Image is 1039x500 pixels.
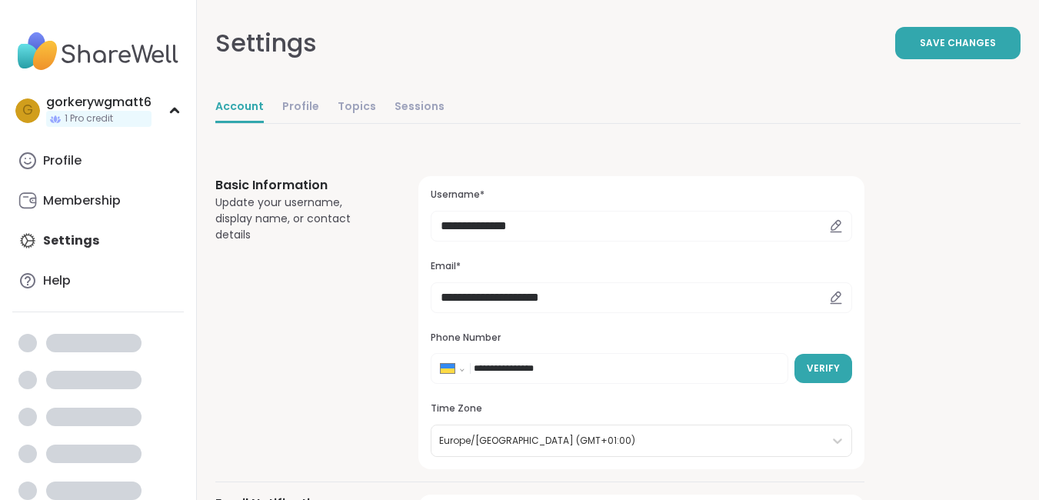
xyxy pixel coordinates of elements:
span: Save Changes [920,36,996,50]
div: gorkerywgmatt6 [46,94,152,111]
a: Membership [12,182,184,219]
span: Verify [807,362,840,375]
a: Topics [338,92,376,123]
img: ShareWell Nav Logo [12,25,184,78]
div: Update your username, display name, or contact details [215,195,381,243]
a: Profile [12,142,184,179]
div: Help [43,272,71,289]
h3: Username* [431,188,852,202]
span: g [22,101,33,121]
a: Sessions [395,92,445,123]
div: Membership [43,192,121,209]
div: Profile [43,152,82,169]
button: Save Changes [895,27,1021,59]
h3: Time Zone [431,402,852,415]
h3: Phone Number [431,332,852,345]
a: Profile [282,92,319,123]
span: 1 Pro credit [65,112,113,125]
div: Settings [215,25,317,62]
a: Help [12,262,184,299]
button: Verify [794,354,852,383]
h3: Basic Information [215,176,381,195]
a: Account [215,92,264,123]
h3: Email* [431,260,852,273]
